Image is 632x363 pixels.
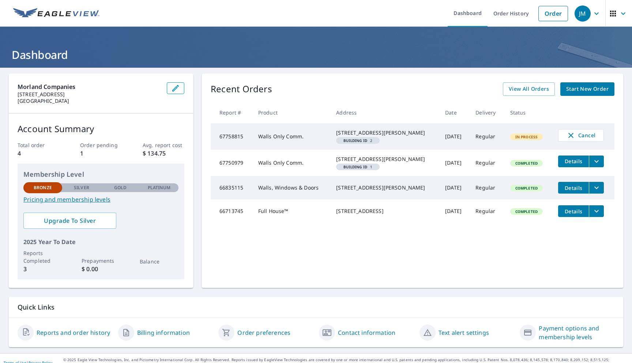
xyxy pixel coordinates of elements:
[82,257,120,265] p: Prepayments
[13,8,99,19] img: EV Logo
[470,102,504,123] th: Delivery
[560,82,614,96] a: Start New Order
[336,207,433,215] div: [STREET_ADDRESS]
[252,150,330,176] td: Walls Only Comm.
[114,184,127,191] p: Gold
[137,328,190,337] a: Billing information
[9,47,623,62] h1: Dashboard
[336,184,433,191] div: [STREET_ADDRESS][PERSON_NAME]
[18,149,59,158] p: 4
[23,213,116,229] a: Upgrade To Silver
[538,6,568,21] a: Order
[143,141,184,149] p: Avg. report cost
[143,149,184,158] p: $ 134.75
[589,182,604,194] button: filesDropdownBtn-66835115
[211,82,272,96] p: Recent Orders
[439,123,470,150] td: [DATE]
[23,195,178,204] a: Pricing and membership levels
[563,158,584,165] span: Details
[252,199,330,223] td: Full House™
[558,156,589,167] button: detailsBtn-67750979
[439,328,489,337] a: Text alert settings
[566,85,609,94] span: Start New Order
[511,134,542,139] span: In Process
[252,102,330,123] th: Product
[558,182,589,194] button: detailsBtn-66835115
[237,328,290,337] a: Order preferences
[82,265,120,273] p: $ 0.00
[343,139,367,142] em: Building ID
[18,122,184,135] p: Account Summary
[23,265,62,273] p: 3
[23,169,178,179] p: Membership Level
[539,324,614,341] a: Payment options and membership levels
[511,209,542,214] span: Completed
[330,102,439,123] th: Address
[252,176,330,199] td: Walls, Windows & Doors
[503,82,555,96] a: View All Orders
[439,102,470,123] th: Date
[566,131,596,140] span: Cancel
[339,139,377,142] span: 2
[563,208,584,215] span: Details
[74,184,89,191] p: Silver
[211,199,252,223] td: 66713745
[23,249,62,265] p: Reports Completed
[470,199,504,223] td: Regular
[18,303,614,312] p: Quick Links
[252,123,330,150] td: Walls Only Comm.
[80,141,122,149] p: Order pending
[336,129,433,136] div: [STREET_ADDRESS][PERSON_NAME]
[211,102,252,123] th: Report #
[575,5,591,22] div: JM
[140,258,178,265] p: Balance
[504,102,552,123] th: Status
[558,129,604,142] button: Cancel
[211,176,252,199] td: 66835115
[511,186,542,191] span: Completed
[18,91,161,98] p: [STREET_ADDRESS]
[439,199,470,223] td: [DATE]
[211,123,252,150] td: 67758815
[470,123,504,150] td: Regular
[338,328,395,337] a: Contact information
[18,82,161,91] p: Morland Companies
[343,165,367,169] em: Building ID
[80,149,122,158] p: 1
[589,156,604,167] button: filesDropdownBtn-67750979
[470,150,504,176] td: Regular
[211,150,252,176] td: 67750979
[563,184,584,191] span: Details
[439,150,470,176] td: [DATE]
[509,85,549,94] span: View All Orders
[558,205,589,217] button: detailsBtn-66713745
[34,184,52,191] p: Bronze
[18,98,161,104] p: [GEOGRAPHIC_DATA]
[37,328,110,337] a: Reports and order history
[336,156,433,163] div: [STREET_ADDRESS][PERSON_NAME]
[589,205,604,217] button: filesDropdownBtn-66713745
[511,161,542,166] span: Completed
[339,165,377,169] span: 1
[29,217,110,225] span: Upgrade To Silver
[23,237,178,246] p: 2025 Year To Date
[148,184,171,191] p: Platinum
[18,141,59,149] p: Total order
[470,176,504,199] td: Regular
[439,176,470,199] td: [DATE]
